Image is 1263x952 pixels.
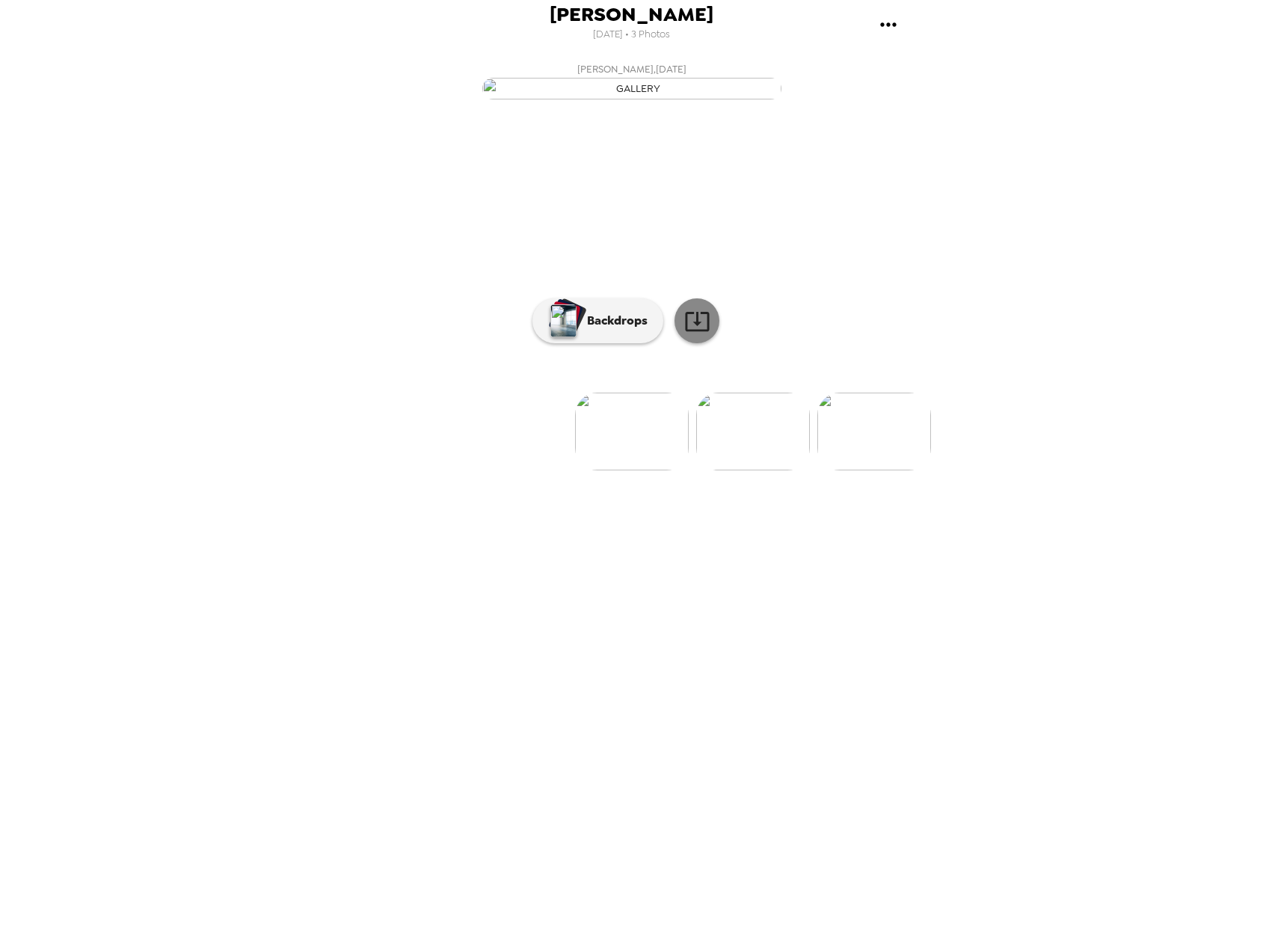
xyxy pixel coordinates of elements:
[817,393,931,470] img: gallery
[482,78,781,99] img: gallery
[575,393,689,470] img: gallery
[580,312,648,330] p: Backdrops
[696,393,810,470] img: gallery
[333,56,931,104] button: [PERSON_NAME],[DATE]
[550,4,713,25] span: [PERSON_NAME]
[577,61,686,78] span: [PERSON_NAME] , [DATE]
[532,298,663,343] button: Backdrops
[593,25,670,45] span: [DATE] • 3 Photos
